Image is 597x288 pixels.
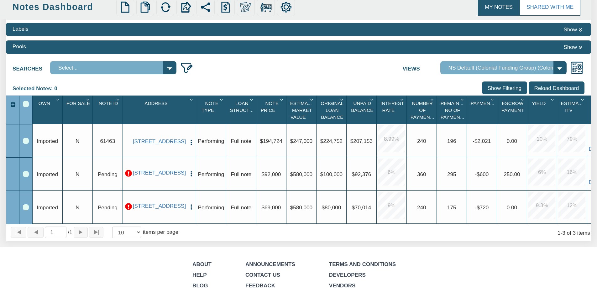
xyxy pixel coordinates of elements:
[579,96,586,103] div: Column Menu
[288,98,316,122] div: Estimated Market Value Sort None
[220,2,231,13] img: history.png
[34,98,62,122] div: Sort None
[94,98,123,122] div: Sort None
[64,98,92,122] div: Sort None
[471,101,504,106] span: Payment(P&I)
[338,96,346,103] div: Column Menu
[559,98,587,122] div: Sort None
[258,98,286,122] div: Sort None
[89,227,103,238] button: Page to last
[348,98,376,122] div: Unpaid Balance Sort None
[188,204,195,210] img: cell-menu.png
[558,192,585,219] div: 12.0
[322,204,341,211] span: $80,000
[499,98,527,122] div: Sort None
[245,261,295,267] a: Announcements
[318,98,346,122] div: Sort None
[13,25,28,33] div: Labels
[245,272,280,278] a: Contact Us
[528,125,555,152] div: 10.0
[133,170,186,176] a: 0001 B Lafayette Ave, Baltimore, MD, 21202
[489,96,496,103] div: Column Menu
[321,101,343,120] span: Original Loan Balance
[501,101,524,113] span: Escrow Payment
[290,101,317,120] span: Estimated Market Value
[290,204,312,211] span: $580,000
[160,2,171,13] img: refresh.png
[329,261,396,267] a: Terms and Conditions
[561,43,584,51] button: Show
[13,43,26,50] div: Pools
[507,138,517,144] span: 0.00
[378,98,406,122] div: Sort None
[558,159,585,186] div: 16.0
[258,98,286,122] div: Note Price Sort None
[198,138,224,144] span: Performing
[240,2,251,13] img: make_own.png
[231,204,252,211] span: Full note
[200,2,211,13] img: share.svg
[399,96,406,103] div: Column Menu
[188,170,195,177] img: cell-menu.png
[561,25,584,34] button: Show
[447,171,456,177] span: 295
[144,101,168,106] span: Address
[68,228,72,236] span: 1
[23,138,29,144] div: Row 1, Row Selection Checkbox
[231,171,252,177] span: Full note
[429,96,436,103] div: Column Menu
[28,227,43,238] button: Page back
[94,98,123,122] div: Note Id Sort None
[350,138,373,144] span: $207,153
[559,98,587,122] div: Estimated Itv Sort None
[64,98,92,122] div: For Sale Sort None
[447,204,456,211] span: 175
[100,138,115,144] span: 61463
[473,138,491,144] span: -$2,021
[261,171,281,177] span: $92,000
[408,98,437,122] div: Number Of Payments Sort None
[98,204,118,211] span: Pending
[417,171,426,177] span: 360
[417,204,426,211] span: 240
[438,98,467,122] div: Sort None
[133,203,186,209] a: 0001 B Lafayette Ave, Baltimore, MD, 21202
[411,101,436,120] span: Number Of Payments
[482,81,527,95] input: Show Filtering
[378,98,406,122] div: Interest Rate Sort None
[143,229,178,235] span: items per page
[417,138,426,144] span: 240
[499,98,527,122] div: Escrow Payment Sort None
[23,101,29,107] div: Select All
[378,159,405,186] div: 6.0
[188,203,195,210] button: Press to open the note menu
[13,81,62,95] div: Selected Notes: 0
[504,171,520,177] span: 250.00
[519,96,526,103] div: Column Menu
[507,204,517,211] span: 0.00
[278,96,285,103] div: Column Menu
[529,81,584,95] input: Reload Dashboard
[180,61,193,74] img: edit_filter_icon.png
[320,171,343,177] span: $100,000
[124,98,196,122] div: Sort None
[37,138,58,144] span: Imported
[37,171,58,177] span: Imported
[124,98,196,122] div: Address Sort None
[447,138,456,144] span: 196
[34,98,62,122] div: Own Sort None
[231,138,252,144] span: Full note
[192,272,207,278] a: Help
[198,98,226,122] div: Note Type Sort None
[329,272,366,278] a: Developers
[459,96,466,103] div: Column Menu
[68,229,69,235] abbr: of
[378,125,405,152] div: 8.99
[13,1,114,13] div: Notes Dashboard
[549,96,556,103] div: Column Menu
[76,138,79,144] span: N
[228,98,256,122] div: Loan Structure Sort None
[261,101,279,113] span: Note Price
[408,98,437,122] div: Sort None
